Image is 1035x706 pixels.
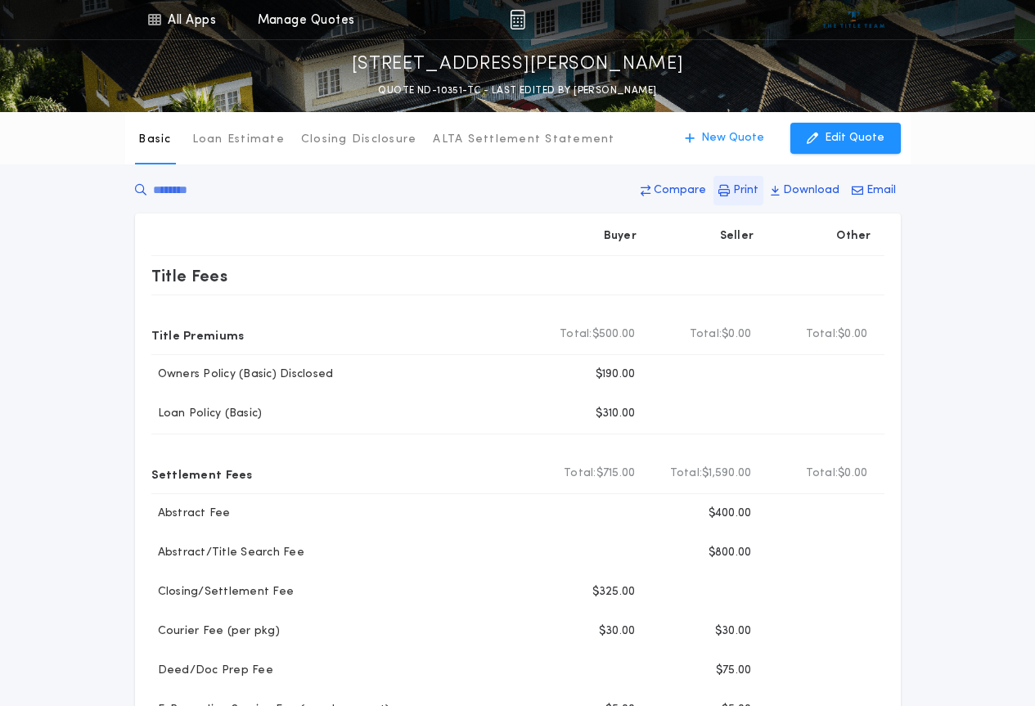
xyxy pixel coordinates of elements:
b: Total: [564,465,596,482]
img: vs-icon [823,11,884,28]
b: Total: [670,465,703,482]
p: Loan Estimate [192,132,285,148]
b: Total: [560,326,592,343]
b: Total: [690,326,722,343]
p: Settlement Fees [151,461,253,487]
p: $800.00 [709,545,752,561]
b: Total: [806,326,839,343]
button: Email [847,176,901,205]
p: Compare [654,182,706,199]
button: Edit Quote [790,123,901,154]
p: New Quote [701,130,764,146]
button: New Quote [668,123,781,154]
p: Buyer [604,228,637,245]
p: Title Fees [151,263,228,289]
p: Email [866,182,896,199]
p: Deed/Doc Prep Fee [151,663,273,679]
p: Print [733,182,758,199]
img: img [510,10,525,29]
p: $325.00 [592,584,636,600]
p: Closing/Settlement Fee [151,584,295,600]
p: Owners Policy (Basic) Disclosed [151,366,334,383]
p: Courier Fee (per pkg) [151,623,280,640]
span: $0.00 [838,326,867,343]
p: Abstract Fee [151,506,231,522]
p: Title Premiums [151,322,245,348]
p: [STREET_ADDRESS][PERSON_NAME] [352,52,684,78]
p: QUOTE ND-10351-TC - LAST EDITED BY [PERSON_NAME] [378,83,656,99]
p: Download [783,182,839,199]
p: $190.00 [596,366,636,383]
span: $0.00 [722,326,751,343]
p: ALTA Settlement Statement [433,132,614,148]
p: $30.00 [599,623,636,640]
span: $715.00 [596,465,636,482]
p: $75.00 [716,663,752,679]
p: Loan Policy (Basic) [151,406,263,422]
b: Total: [806,465,839,482]
p: Seller [720,228,754,245]
p: Other [836,228,871,245]
p: Abstract/Title Search Fee [151,545,304,561]
button: Download [766,176,844,205]
span: $0.00 [838,465,867,482]
p: $30.00 [715,623,752,640]
span: $500.00 [592,326,636,343]
p: $310.00 [596,406,636,422]
p: $400.00 [709,506,752,522]
button: Compare [636,176,711,205]
p: Closing Disclosure [301,132,417,148]
button: Print [713,176,763,205]
span: $1,590.00 [702,465,751,482]
p: Edit Quote [825,130,884,146]
p: Basic [138,132,171,148]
